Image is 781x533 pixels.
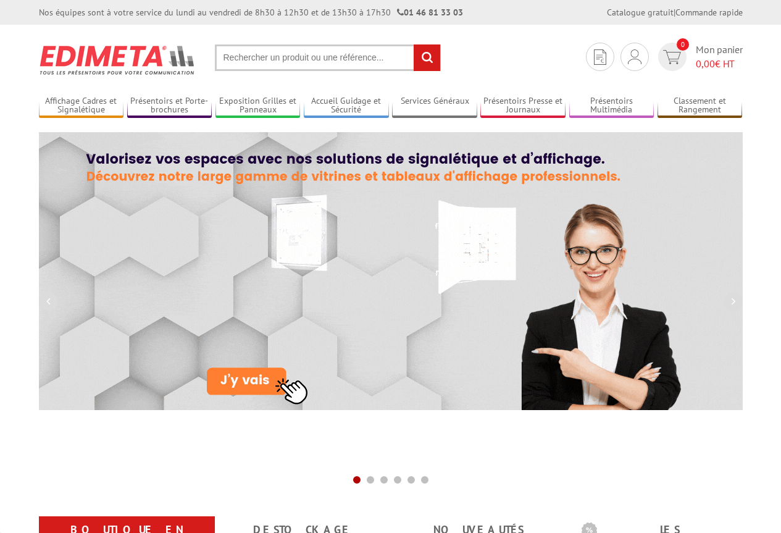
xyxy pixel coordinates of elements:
img: devis rapide [663,50,681,64]
a: Commande rapide [675,7,743,18]
a: devis rapide 0 Mon panier 0,00€ HT [655,43,743,71]
a: Présentoirs Presse et Journaux [480,96,566,116]
a: Présentoirs et Porte-brochures [127,96,212,116]
img: devis rapide [628,49,641,64]
img: Présentoir, panneau, stand - Edimeta - PLV, affichage, mobilier bureau, entreprise [39,37,196,83]
strong: 01 46 81 33 03 [397,7,463,18]
input: rechercher [414,44,440,71]
span: 0,00 [696,57,715,70]
a: Catalogue gratuit [607,7,674,18]
a: Classement et Rangement [658,96,743,116]
a: Affichage Cadres et Signalétique [39,96,124,116]
div: Nos équipes sont à votre service du lundi au vendredi de 8h30 à 12h30 et de 13h30 à 17h30 [39,6,463,19]
a: Exposition Grilles et Panneaux [215,96,301,116]
a: Présentoirs Multimédia [569,96,654,116]
a: Services Généraux [392,96,477,116]
img: devis rapide [594,49,606,65]
input: Rechercher un produit ou une référence... [215,44,441,71]
a: Accueil Guidage et Sécurité [304,96,389,116]
span: € HT [696,57,743,71]
span: 0 [677,38,689,51]
div: | [607,6,743,19]
span: Mon panier [696,43,743,71]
